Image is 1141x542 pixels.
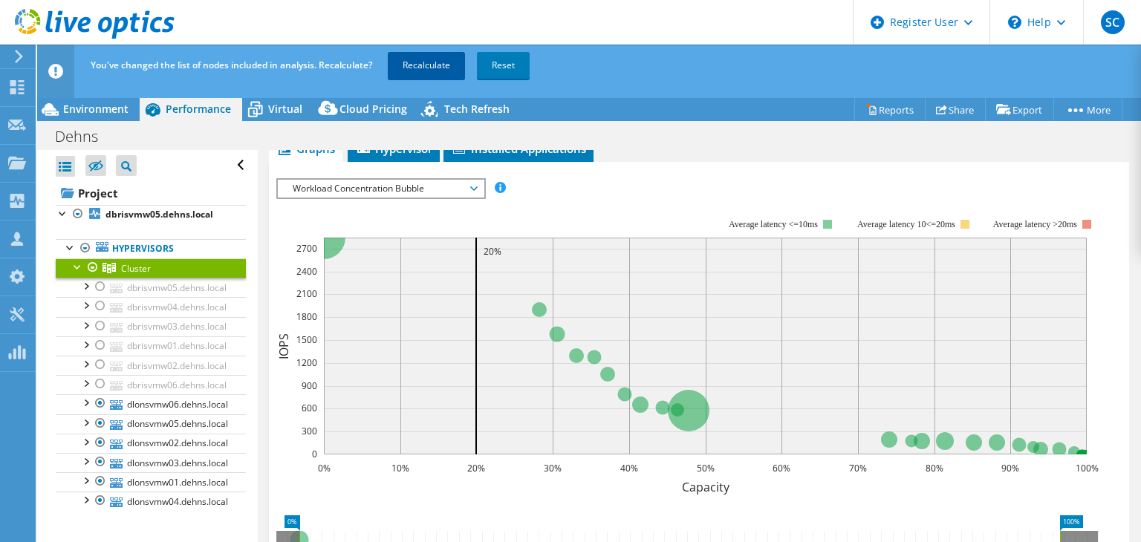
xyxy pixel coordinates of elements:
[56,258,246,278] a: Cluster
[302,402,317,414] text: 600
[285,180,476,197] span: Workload Concentration Bubble
[56,297,246,316] a: dbrisvmw04.dehns.local
[56,394,246,414] a: dlonsvmw06.dehns.local
[56,278,246,297] a: dbrisvmw05.dehns.local
[318,462,331,474] text: 0%
[121,262,151,275] span: Cluster
[296,242,317,255] text: 2700
[926,462,943,474] text: 80%
[296,356,317,369] text: 1200
[268,102,302,116] span: Virtual
[296,333,317,346] text: 1500
[477,52,530,79] a: Reset
[48,128,121,145] h1: Dehns
[849,462,867,474] text: 70%
[682,479,730,495] text: Capacity
[56,472,246,492] a: dlonsvmw01.dehns.local
[56,434,246,453] a: dlonsvmw02.dehns.local
[444,102,510,116] span: Tech Refresh
[773,462,790,474] text: 60%
[56,375,246,394] a: dbrisvmw06.dehns.local
[355,141,432,156] span: Hypervisor
[166,102,231,116] span: Performance
[63,102,129,116] span: Environment
[1101,10,1125,34] span: SC
[302,379,317,392] text: 900
[857,219,955,229] tspan: Average latency 10<=20ms
[276,141,335,156] span: Graphs
[296,265,317,278] text: 2400
[56,492,246,511] a: dlonsvmw04.dehns.local
[620,462,638,474] text: 40%
[56,205,246,224] a: dbrisvmw05.dehns.local
[105,208,213,221] b: dbrisvmw05.dehns.local
[1053,98,1122,121] a: More
[993,219,1077,229] text: Average latency >20ms
[339,102,407,116] span: Cloud Pricing
[56,356,246,375] a: dbrisvmw02.dehns.local
[1001,462,1019,474] text: 90%
[302,425,317,437] text: 300
[56,336,246,356] a: dbrisvmw01.dehns.local
[729,219,818,229] tspan: Average latency <=10ms
[484,245,501,258] text: 20%
[296,310,317,323] text: 1800
[467,462,485,474] text: 20%
[56,239,246,258] a: Hypervisors
[544,462,562,474] text: 30%
[854,98,926,121] a: Reports
[56,453,246,472] a: dlonsvmw03.dehns.local
[276,333,292,359] text: IOPS
[312,448,317,460] text: 0
[56,317,246,336] a: dbrisvmw03.dehns.local
[91,59,372,71] span: You've changed the list of nodes included in analysis. Recalculate?
[388,52,465,79] a: Recalculate
[697,462,715,474] text: 50%
[56,414,246,434] a: dlonsvmw05.dehns.local
[1008,16,1021,29] svg: \n
[451,141,586,156] span: Installed Applications
[985,98,1054,121] a: Export
[1076,462,1099,474] text: 100%
[56,181,246,205] a: Project
[296,287,317,300] text: 2100
[925,98,986,121] a: Share
[391,462,409,474] text: 10%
